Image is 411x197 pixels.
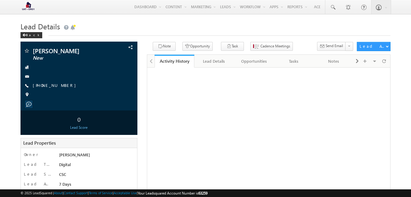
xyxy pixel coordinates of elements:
a: Terms of Service [89,191,113,195]
a: Notes [314,55,354,68]
div: Opportunities [239,58,269,65]
span: © 2025 LeadSquared | | | | | [21,190,207,196]
div: Activity History [159,58,190,64]
span: New [33,55,105,61]
button: Task [221,42,244,51]
button: Send Email [317,42,346,51]
div: Tasks [279,58,308,65]
div: 0 [22,113,136,125]
div: Lead Actions [360,43,386,49]
span: Your Leadsquared Account Number is [138,191,207,195]
a: Back [21,32,45,37]
a: Lead Details [194,55,234,68]
label: Owner [24,152,38,157]
span: [PHONE_NUMBER] [33,83,79,89]
div: Lead Score [22,125,136,130]
a: Opportunities [234,55,274,68]
button: Note [153,42,176,51]
span: 63259 [198,191,207,195]
label: Lead Sub Source [24,171,52,177]
a: About [54,191,63,195]
span: Lead Details [21,21,60,31]
label: Lead Age [24,181,52,187]
button: Cadence Meetings [250,42,293,51]
a: Tasks [274,55,314,68]
div: 7 Days [58,181,133,190]
div: Digital [58,162,133,170]
span: Cadence Meetings [260,43,290,49]
span: [PERSON_NAME] [33,48,105,54]
span: [PERSON_NAME] [59,152,90,157]
div: Notes [319,58,348,65]
div: Lead Details [199,58,229,65]
div: Back [21,32,42,38]
div: CSC [58,171,133,180]
img: Custom Logo [21,2,36,12]
button: Opportunity [182,42,213,51]
span: Send Email [326,43,343,49]
a: Acceptable Use [114,191,137,195]
a: Contact Support [64,191,88,195]
button: Lead Actions [357,42,390,51]
span: Lead Properties [23,140,56,146]
a: Activity History [155,55,194,68]
label: Lead Type [24,162,52,167]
